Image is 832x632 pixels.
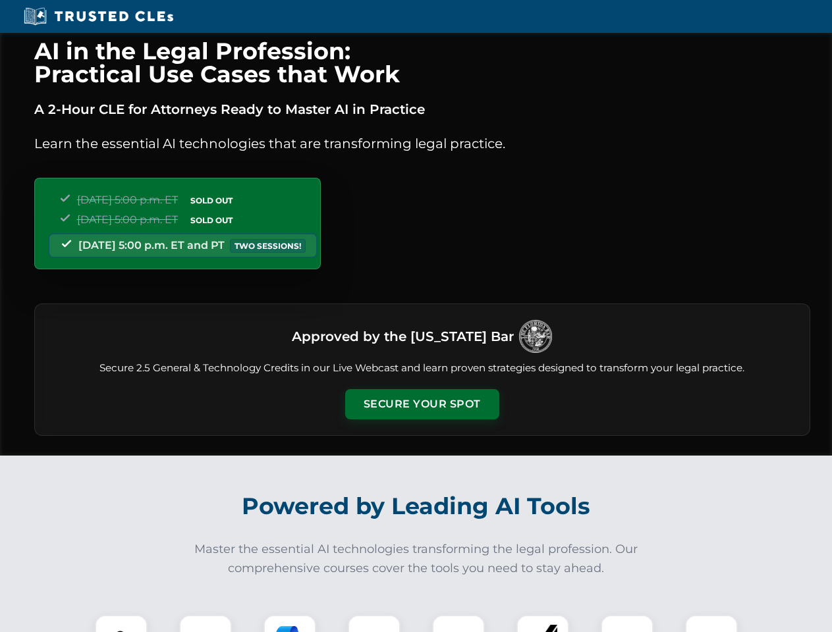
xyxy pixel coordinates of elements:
h2: Powered by Leading AI Tools [51,483,781,529]
img: Logo [519,320,552,353]
p: A 2-Hour CLE for Attorneys Ready to Master AI in Practice [34,99,810,120]
span: SOLD OUT [186,213,237,227]
img: Trusted CLEs [20,7,177,26]
h1: AI in the Legal Profession: Practical Use Cases that Work [34,39,810,86]
span: [DATE] 5:00 p.m. ET [77,194,178,206]
span: [DATE] 5:00 p.m. ET [77,213,178,226]
p: Secure 2.5 General & Technology Credits in our Live Webcast and learn proven strategies designed ... [51,361,794,376]
button: Secure Your Spot [345,389,499,419]
h3: Approved by the [US_STATE] Bar [292,325,514,348]
span: SOLD OUT [186,194,237,207]
p: Learn the essential AI technologies that are transforming legal practice. [34,133,810,154]
p: Master the essential AI technologies transforming the legal profession. Our comprehensive courses... [186,540,647,578]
